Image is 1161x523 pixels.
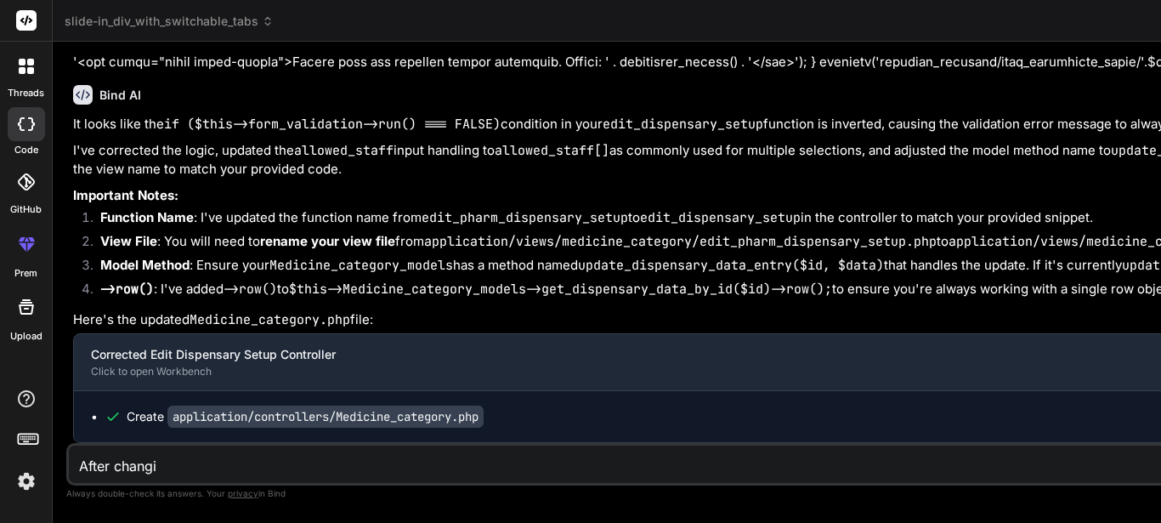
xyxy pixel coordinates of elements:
[228,488,258,498] span: privacy
[14,266,37,281] label: prem
[190,311,350,328] code: Medicine_category.php
[640,209,801,226] code: edit_dispensary_setup
[289,281,832,298] code: $this->Medicine_category_models->get_dispensary_data_by_id($id)->row();
[578,257,884,274] code: update_dispensary_data_entry($id, $data)
[603,116,763,133] code: edit_dispensary_setup
[100,209,194,225] strong: Function Name
[99,87,141,104] h6: Bind AI
[100,233,157,249] strong: View File
[269,257,453,274] code: Medicine_category_models
[495,142,609,159] code: allowed_staff[]
[10,329,42,344] label: Upload
[14,143,38,157] label: code
[164,116,501,133] code: if ($this->form_validation->run() === FALSE)
[10,202,42,217] label: GitHub
[167,406,484,428] code: application/controllers/Medicine_category.php
[294,142,394,159] code: allowed_staff
[73,187,178,203] strong: Important Notes:
[100,281,154,298] code: ->row()
[424,233,937,250] code: application/views/medicine_category/edit_pharm_dispensary_setup.php
[65,13,274,30] span: slide-in_div_with_switchable_tabs
[100,257,190,273] strong: Model Method
[224,281,277,298] code: ->row()
[12,467,41,496] img: settings
[127,408,484,425] div: Create
[260,233,395,249] strong: rename your view file
[422,209,628,226] code: edit_pharm_dispensary_setup
[8,86,44,100] label: threads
